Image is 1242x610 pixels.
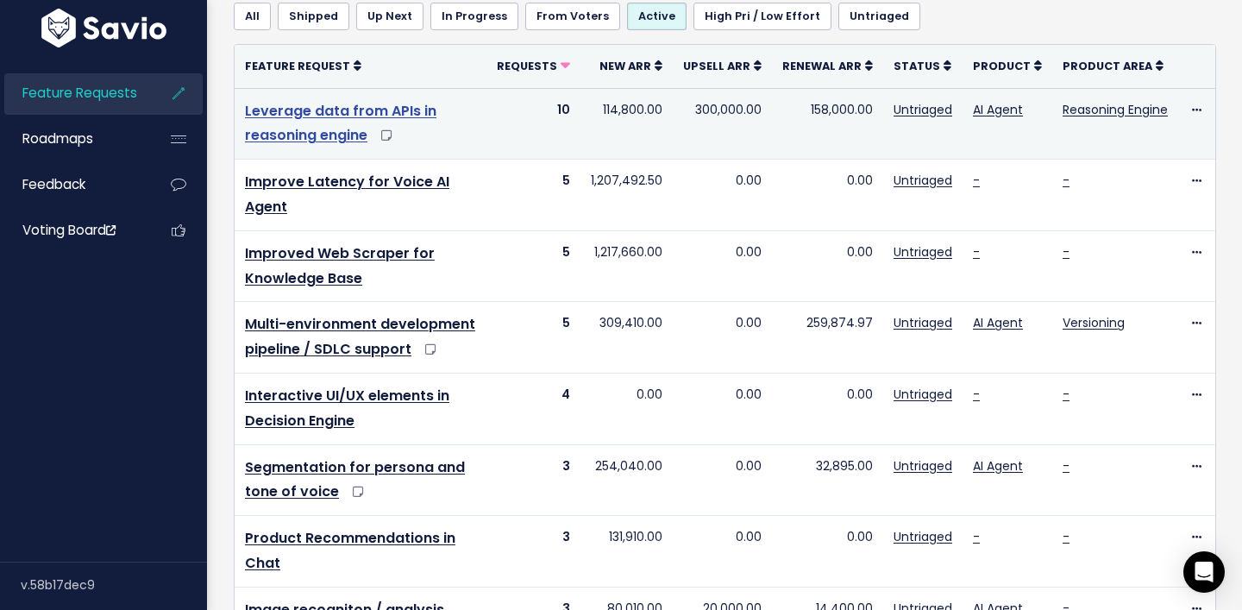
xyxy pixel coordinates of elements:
[486,302,580,374] td: 5
[486,160,580,231] td: 5
[486,516,580,588] td: 3
[1063,528,1069,545] a: -
[973,101,1023,118] a: AI Agent
[580,444,673,516] td: 254,040.00
[973,457,1023,475] a: AI Agent
[245,243,435,288] a: Improved Web Scraper for Knowledge Base
[245,101,436,146] a: Leverage data from APIs in reasoning engine
[245,57,361,74] a: Feature Request
[973,314,1023,331] a: AI Agent
[1063,172,1069,189] a: -
[245,314,475,359] a: Multi-environment development pipeline / SDLC support
[22,129,93,148] span: Roadmaps
[673,230,772,302] td: 0.00
[894,57,951,74] a: Status
[4,165,143,204] a: Feedback
[497,57,570,74] a: Requests
[21,563,207,607] div: v.58b17dec9
[772,88,883,160] td: 158,000.00
[245,457,465,502] a: Segmentation for persona and tone of voice
[525,3,620,30] a: From Voters
[278,3,349,30] a: Shipped
[693,3,831,30] a: High Pri / Low Effort
[234,3,271,30] a: All
[1063,314,1125,331] a: Versioning
[772,302,883,374] td: 259,874.97
[838,3,920,30] a: Untriaged
[973,59,1031,73] span: Product
[973,386,980,403] a: -
[894,528,952,545] a: Untriaged
[1063,457,1069,475] a: -
[673,516,772,588] td: 0.00
[673,373,772,444] td: 0.00
[580,230,673,302] td: 1,217,660.00
[580,160,673,231] td: 1,207,492.50
[894,59,940,73] span: Status
[772,444,883,516] td: 32,895.00
[486,373,580,444] td: 4
[580,88,673,160] td: 114,800.00
[245,172,449,217] a: Improve Latency for Voice AI Agent
[894,457,952,475] a: Untriaged
[973,243,980,261] a: -
[580,373,673,444] td: 0.00
[599,59,651,73] span: New ARR
[673,302,772,374] td: 0.00
[683,57,762,74] a: Upsell ARR
[894,243,952,261] a: Untriaged
[497,59,557,73] span: Requests
[1063,57,1164,74] a: Product Area
[973,172,980,189] a: -
[4,73,143,113] a: Feature Requests
[245,59,350,73] span: Feature Request
[683,59,750,73] span: Upsell ARR
[599,57,662,74] a: New ARR
[673,444,772,516] td: 0.00
[245,386,449,431] a: Interactive UI/UX elements in Decision Engine
[430,3,518,30] a: In Progress
[1063,386,1069,403] a: -
[22,175,85,193] span: Feedback
[245,528,455,573] a: Product Recommendations in Chat
[782,59,862,73] span: Renewal ARR
[973,528,980,545] a: -
[580,302,673,374] td: 309,410.00
[486,444,580,516] td: 3
[1063,59,1152,73] span: Product Area
[22,221,116,239] span: Voting Board
[627,3,687,30] a: Active
[22,84,137,102] span: Feature Requests
[486,88,580,160] td: 10
[580,516,673,588] td: 131,910.00
[673,160,772,231] td: 0.00
[894,386,952,403] a: Untriaged
[894,101,952,118] a: Untriaged
[486,230,580,302] td: 5
[356,3,423,30] a: Up Next
[772,230,883,302] td: 0.00
[973,57,1042,74] a: Product
[1183,551,1225,593] div: Open Intercom Messenger
[1063,101,1168,118] a: Reasoning Engine
[772,516,883,588] td: 0.00
[772,160,883,231] td: 0.00
[894,314,952,331] a: Untriaged
[673,88,772,160] td: 300,000.00
[894,172,952,189] a: Untriaged
[1063,243,1069,261] a: -
[4,211,143,250] a: Voting Board
[4,119,143,159] a: Roadmaps
[37,9,171,47] img: logo-white.9d6f32f41409.svg
[772,373,883,444] td: 0.00
[782,57,873,74] a: Renewal ARR
[234,3,1216,30] ul: Filter feature requests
